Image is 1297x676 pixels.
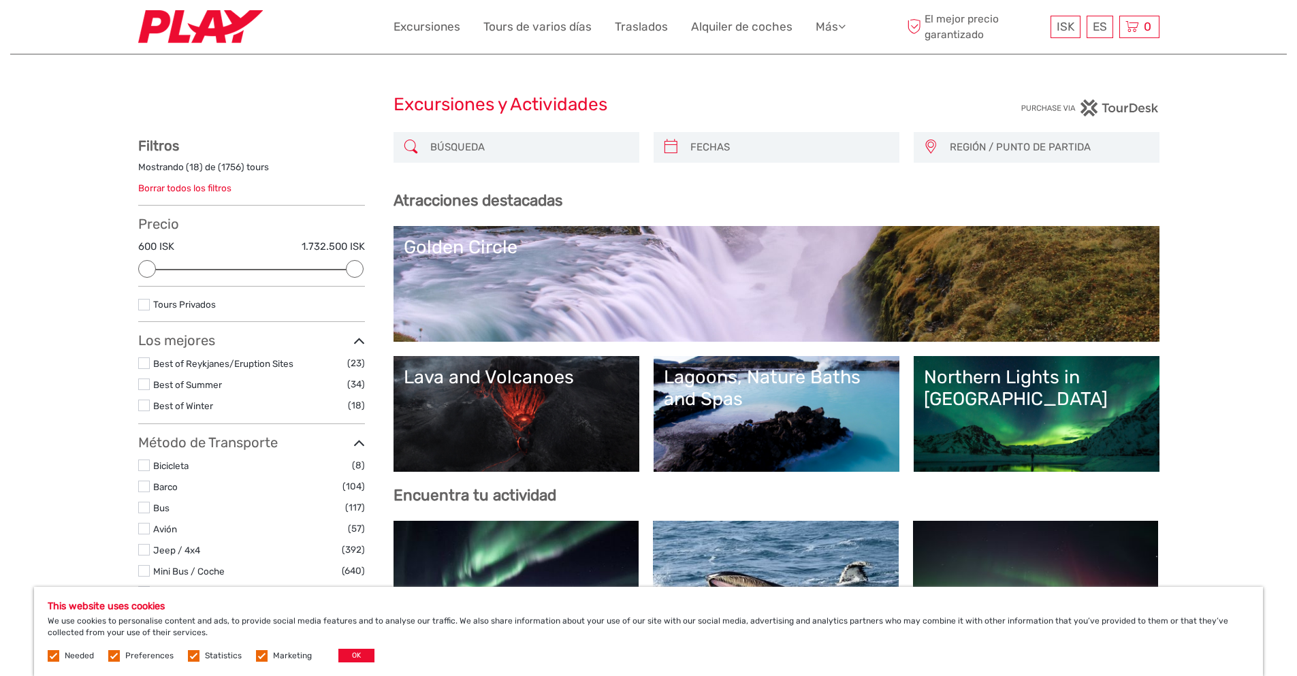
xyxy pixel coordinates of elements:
a: Northern Lights in [GEOGRAPHIC_DATA] [924,366,1149,462]
label: 1756 [221,161,241,174]
span: (640) [342,563,365,579]
a: Jeep / 4x4 [153,545,200,556]
a: Borrar todos los filtros [138,182,231,193]
span: (8) [352,457,365,473]
a: Bicicleta [153,460,189,471]
label: Marketing [273,650,312,662]
label: Preferences [125,650,174,662]
a: Best of Winter [153,400,213,411]
b: Atracciones destacadas [394,191,562,210]
a: Best of Summer [153,379,222,390]
img: PurchaseViaTourDesk.png [1021,99,1159,116]
span: (104) [342,479,365,494]
a: Bus [153,502,170,513]
h1: Excursiones y Actividades [394,94,904,116]
span: (34) [347,376,365,392]
a: Mini Bus / Coche [153,566,225,577]
a: Tours de varios días [483,17,592,37]
a: Golden Circle [404,236,1149,332]
label: Statistics [205,650,242,662]
input: BÚSQUEDA [425,135,633,159]
span: (169) [343,584,365,600]
h5: This website uses cookies [48,600,1249,612]
label: 18 [189,161,199,174]
span: (23) [347,355,365,371]
a: Alquiler de coches [691,17,792,37]
button: OK [338,649,374,662]
span: El mejor precio garantizado [904,12,1047,42]
h3: Método de Transporte [138,434,365,451]
span: (57) [348,521,365,536]
div: Lava and Volcanoes [404,366,629,388]
a: Más [816,17,846,37]
a: Tours Privados [153,299,216,310]
div: Lagoons, Nature Baths and Spas [664,366,889,411]
span: (18) [348,398,365,413]
div: Golden Circle [404,236,1149,258]
button: Open LiveChat chat widget [157,21,173,37]
span: (117) [345,500,365,515]
label: 600 ISK [138,240,174,254]
div: ES [1087,16,1113,38]
p: We're away right now. Please check back later! [19,24,154,35]
strong: Filtros [138,138,179,154]
div: We use cookies to personalise content and ads, to provide social media features and to analyse ou... [34,587,1263,676]
h3: Los mejores [138,332,365,349]
label: Needed [65,650,94,662]
div: Mostrando ( ) de ( ) tours [138,161,365,182]
button: REGIÓN / PUNTO DE PARTIDA [944,136,1153,159]
a: Lagoons, Nature Baths and Spas [664,366,889,462]
h3: Precio [138,216,365,232]
input: FECHAS [685,135,893,159]
div: Northern Lights in [GEOGRAPHIC_DATA] [924,366,1149,411]
a: Avión [153,524,177,534]
a: Best of Reykjanes/Eruption Sites [153,358,293,369]
span: 0 [1142,20,1153,33]
a: Barco [153,481,178,492]
span: ISK [1057,20,1074,33]
b: Encuentra tu actividad [394,486,556,504]
a: Lava and Volcanoes [404,366,629,462]
span: (392) [342,542,365,558]
img: Fly Play [138,10,263,44]
label: 1.732.500 ISK [302,240,365,254]
a: Traslados [615,17,668,37]
a: Excursiones [394,17,460,37]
